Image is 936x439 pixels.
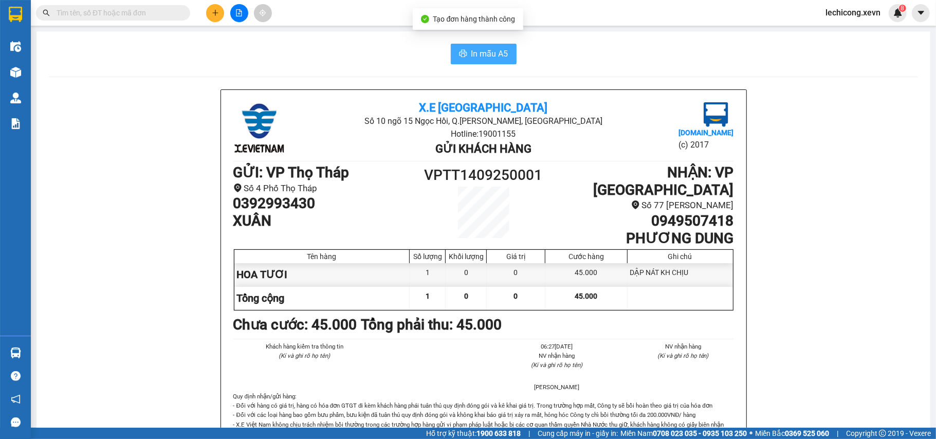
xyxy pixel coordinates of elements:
[317,127,650,140] li: Hotline: 19001155
[901,5,904,12] span: 8
[899,5,906,12] sup: 8
[630,252,730,261] div: Ghi chú
[233,164,350,181] b: GỬI : VP Thọ Tháp
[57,7,178,19] input: Tìm tên, số ĐT hoặc mã đơn
[233,195,421,212] h1: 0392993430
[426,428,521,439] span: Hỗ trợ kỹ thuật:
[237,292,285,304] span: Tổng cộng
[11,371,21,381] span: question-circle
[446,263,487,286] div: 0
[476,429,521,437] strong: 1900 633 818
[410,263,446,286] div: 1
[435,142,531,155] b: Gửi khách hàng
[548,252,624,261] div: Cước hàng
[464,292,468,300] span: 0
[704,102,728,127] img: logo.jpg
[451,44,517,64] button: printerIn mẫu A5
[412,252,443,261] div: Số lượng
[546,198,733,212] li: Số 77 [PERSON_NAME]
[657,352,709,359] i: (Kí và ghi rõ họ tên)
[11,417,21,427] span: message
[254,4,272,22] button: aim
[233,181,421,195] li: Số 4 Phố Thọ Tháp
[361,316,502,333] b: Tổng phải thu: 45.000
[254,342,356,351] li: Khách hàng kiểm tra thông tin
[233,184,242,192] span: environment
[459,49,467,59] span: printer
[259,9,266,16] span: aim
[419,101,547,114] b: X.E [GEOGRAPHIC_DATA]
[233,212,421,230] h1: XUÂN
[538,428,618,439] span: Cung cấp máy in - giấy in:
[235,9,243,16] span: file-add
[531,361,582,369] i: (Kí và ghi rõ họ tên)
[279,352,330,359] i: (Kí và ghi rõ họ tên)
[10,67,21,78] img: warehouse-icon
[545,263,627,286] div: 45.000
[506,351,608,360] li: NV nhận hàng
[632,342,734,351] li: NV nhận hàng
[879,430,886,437] span: copyright
[10,118,21,129] img: solution-icon
[317,115,650,127] li: Số 10 ngõ 15 Ngọc Hồi, Q.[PERSON_NAME], [GEOGRAPHIC_DATA]
[893,8,903,17] img: icon-new-feature
[749,431,753,435] span: ⚪️
[506,342,608,351] li: 06:27[DATE]
[237,252,407,261] div: Tên hàng
[506,382,608,392] li: [PERSON_NAME]
[653,429,747,437] strong: 0708 023 035 - 0935 103 250
[433,15,516,23] span: Tạo đơn hàng thành công
[489,252,542,261] div: Giá trị
[628,263,733,286] div: DẬP NÁT KH CHỊU
[9,7,22,22] img: logo-vxr
[817,6,889,19] span: lechicong.xevn
[421,15,429,23] span: check-circle
[426,292,430,300] span: 1
[234,263,410,286] div: HOA TƯƠI
[594,164,734,198] b: NHẬN : VP [GEOGRAPHIC_DATA]
[10,347,21,358] img: warehouse-icon
[43,9,50,16] span: search
[620,428,747,439] span: Miền Nam
[11,394,21,404] span: notification
[471,47,508,60] span: In mẫu A5
[631,200,640,209] span: environment
[546,212,733,230] h1: 0949507418
[233,102,285,154] img: logo.jpg
[206,4,224,22] button: plus
[10,93,21,103] img: warehouse-icon
[575,292,597,300] span: 45.000
[546,230,733,247] h1: PHƯƠNG DUNG
[912,4,930,22] button: caret-down
[678,129,733,137] b: [DOMAIN_NAME]
[10,41,21,52] img: warehouse-icon
[230,4,248,22] button: file-add
[233,316,357,333] b: Chưa cước : 45.000
[755,428,829,439] span: Miền Bắc
[448,252,484,261] div: Khối lượng
[837,428,838,439] span: |
[528,428,530,439] span: |
[212,9,219,16] span: plus
[514,292,518,300] span: 0
[916,8,926,17] span: caret-down
[678,138,733,151] li: (c) 2017
[421,164,546,187] h1: VPTT1409250001
[487,263,545,286] div: 0
[785,429,829,437] strong: 0369 525 060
